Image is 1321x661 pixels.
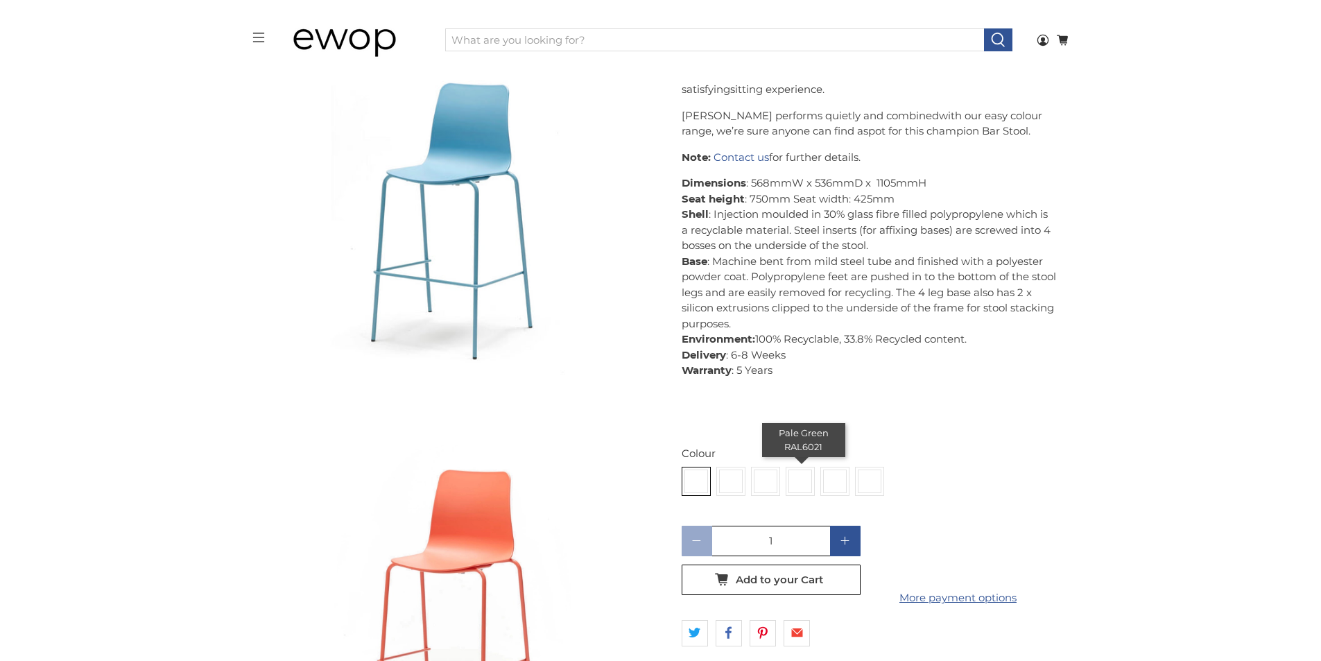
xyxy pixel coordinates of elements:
[682,332,755,345] strong: Environment:
[682,207,709,221] strong: Shell
[714,151,769,164] a: Contact us
[682,348,726,361] strong: Delivery
[682,176,746,189] strong: Dimensions
[682,363,732,377] strong: Warranty
[682,175,1056,379] p: : 568mmW x 536mmD x 1105mmH : 750mm Seat width: 425mm : Injection moulded in 30% glass fibre fill...
[682,51,1043,80] span: details, a soft texture and just the right amount of flex,
[682,192,745,205] strong: Seat height
[682,255,707,268] strong: Base
[863,124,1030,137] span: spot for this champion Bar Stool.
[682,109,939,122] span: [PERSON_NAME] performs quietly and combined
[266,1,640,375] a: Polly Bar Stool
[445,28,985,52] input: What are you looking for?
[730,83,824,96] span: sitting experience.
[682,151,861,164] span: for further details.
[732,363,772,377] span: : 5 Years
[682,446,1056,462] div: Colour
[682,565,861,595] button: Add to your Cart
[762,423,845,457] div: Pale Green RAL6021
[682,151,711,164] strong: Note:
[869,590,1048,606] a: More payment options
[736,574,823,586] span: Add to your Cart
